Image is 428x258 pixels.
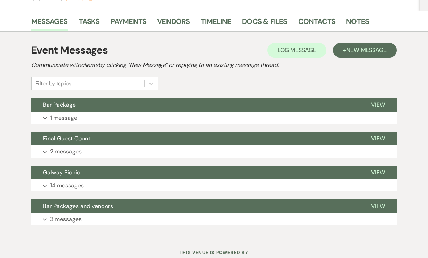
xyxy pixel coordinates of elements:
span: View [371,169,385,176]
a: Tasks [79,16,100,31]
span: View [371,202,385,210]
h2: Communicate with clients by clicking "New Message" or replying to an existing message thread. [31,61,397,69]
button: View [359,132,397,145]
span: New Message [346,46,387,54]
span: Bar Package [43,101,76,109]
span: View [371,101,385,109]
span: Bar Packages and vendors [43,202,113,210]
span: View [371,135,385,142]
p: 1 message [50,113,77,123]
button: View [359,199,397,213]
a: Docs & Files [242,16,287,31]
button: View [359,166,397,179]
button: 2 messages [31,145,397,158]
div: Filter by topics... [35,79,74,88]
a: Timeline [201,16,231,31]
h1: Event Messages [31,43,108,58]
a: Vendors [157,16,190,31]
button: Log Message [267,43,326,58]
a: Contacts [298,16,336,31]
p: 2 messages [50,147,82,156]
span: Galway Picnic [43,169,80,176]
button: 14 messages [31,179,397,192]
button: +New Message [333,43,397,58]
span: Log Message [277,46,316,54]
span: Final Guest Count [43,135,90,142]
a: Notes [346,16,369,31]
button: View [359,98,397,112]
a: Payments [111,16,147,31]
button: Bar Packages and vendors [31,199,359,213]
button: 1 message [31,112,397,124]
p: 14 messages [50,181,84,190]
p: 3 messages [50,215,82,224]
button: Final Guest Count [31,132,359,145]
button: Bar Package [31,98,359,112]
button: 3 messages [31,213,397,225]
a: Messages [31,16,68,31]
button: Galway Picnic [31,166,359,179]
